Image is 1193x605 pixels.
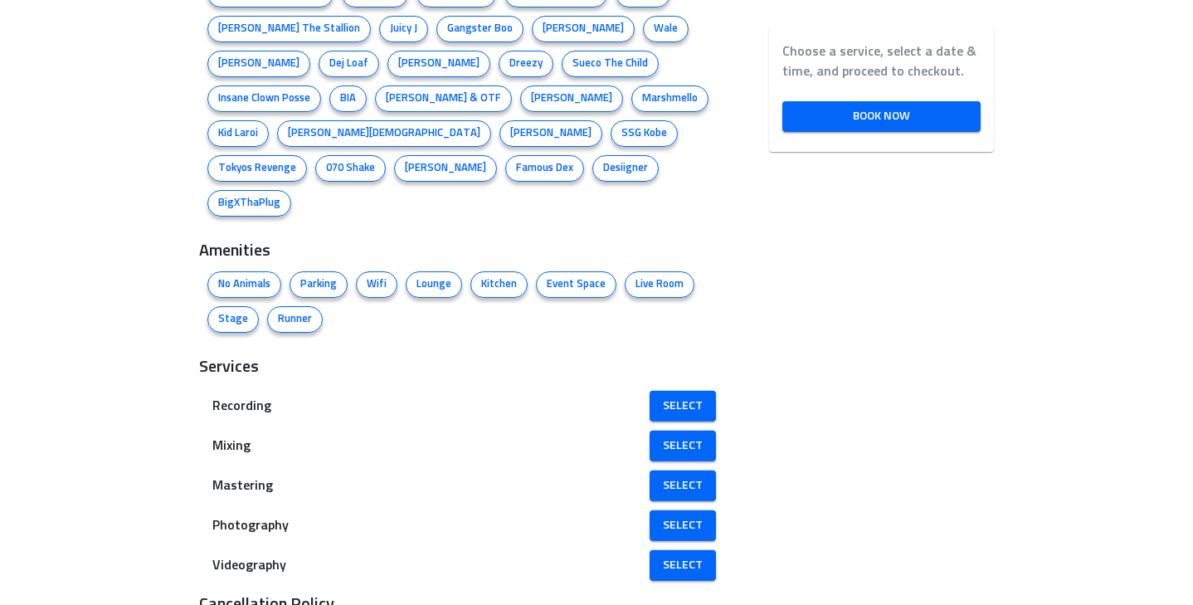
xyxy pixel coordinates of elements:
[316,160,385,177] span: 070 Shake
[437,21,523,37] span: Gangster Boo
[500,125,601,142] span: [PERSON_NAME]
[199,386,729,426] div: Recording
[212,396,689,416] span: Recording
[395,160,496,177] span: [PERSON_NAME]
[199,426,729,466] div: Mixing
[208,56,309,72] span: [PERSON_NAME]
[650,510,716,541] a: Select
[208,311,258,328] span: Stage
[212,476,689,495] span: Mastering
[632,90,708,107] span: Marshmello
[330,90,366,107] span: BIA
[650,391,716,422] a: Select
[663,396,703,417] span: Select
[380,21,427,37] span: Juicy J
[208,90,320,107] span: Insane Clown Posse
[208,276,280,293] span: No Animals
[499,56,553,72] span: Dreezy
[199,354,729,379] h3: Services
[537,276,616,293] span: Event Space
[199,505,729,545] div: Photography
[593,160,658,177] span: Desiigner
[644,21,688,37] span: Wale
[208,21,370,37] span: [PERSON_NAME] The Stallion
[562,56,658,72] span: Sueco The Child
[506,160,583,177] span: Famous Dex
[782,41,981,81] label: Choose a service, select a date & time, and proceed to checkout.
[199,545,729,585] div: Videography
[471,276,527,293] span: Kitchen
[663,515,703,536] span: Select
[611,125,677,142] span: SSG Kobe
[663,555,703,576] span: Select
[212,436,689,456] span: Mixing
[212,555,689,575] span: Videography
[199,238,729,263] h3: Amenities
[319,56,378,72] span: Dej Loaf
[290,276,347,293] span: Parking
[650,431,716,461] a: Select
[407,276,461,293] span: Lounge
[626,276,694,293] span: Live Room
[388,56,489,72] span: [PERSON_NAME]
[278,125,490,142] span: [PERSON_NAME][DEMOGRAPHIC_DATA]
[650,471,716,501] a: Select
[663,476,703,496] span: Select
[208,195,290,212] span: BigXThaPlug
[782,101,981,132] a: Book Now
[663,436,703,456] span: Select
[212,515,689,535] span: Photography
[208,125,268,142] span: Kid Laroi
[357,276,397,293] span: Wifi
[268,311,322,328] span: Runner
[521,90,622,107] span: [PERSON_NAME]
[533,21,634,37] span: [PERSON_NAME]
[376,90,511,107] span: [PERSON_NAME] & OTF
[650,550,716,581] a: Select
[208,160,306,177] span: Tokyos Revenge
[796,106,968,127] span: Book Now
[199,466,729,505] div: Mastering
